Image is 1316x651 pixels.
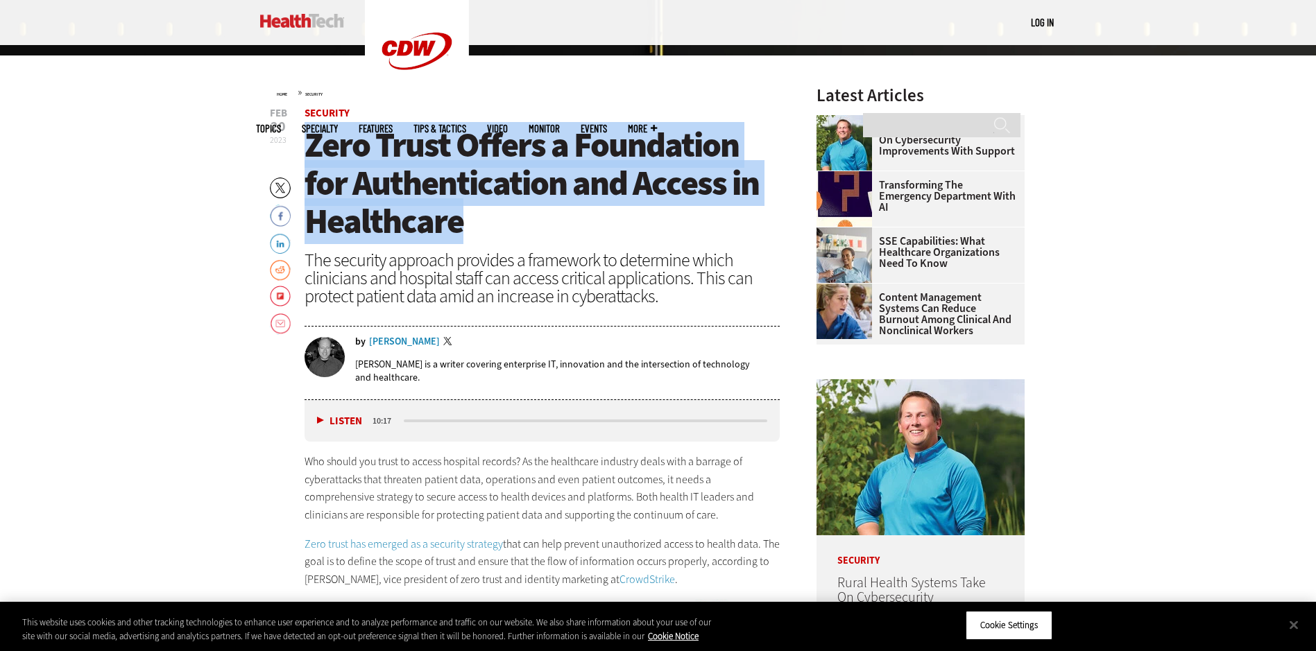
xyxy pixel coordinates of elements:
div: This website uses cookies and other tracking technologies to enhance user experience and to analy... [22,616,724,643]
a: More information about your privacy [648,630,699,642]
img: nurses talk in front of desktop computer [817,284,872,339]
a: Content Management Systems Can Reduce Burnout Among Clinical and Nonclinical Workers [817,292,1016,336]
a: Transforming the Emergency Department with AI [817,180,1016,213]
a: Doctor speaking with patient [817,227,879,238]
a: CDW [365,92,469,106]
p: that can help prevent unauthorized access to health data. The goal is to define the scope of trus... [305,535,780,589]
a: SSE Capabilities: What Healthcare Organizations Need to Know [817,236,1016,269]
a: Rural Health Systems Take On Cybersecurity Improvements with Support [837,573,996,621]
img: illustration of question mark [817,171,872,227]
div: duration [370,415,402,427]
a: Rural Health Systems Take On Cybersecurity Improvements with Support [817,123,1016,157]
p: [PERSON_NAME] is a writer covering enterprise IT, innovation and the intersection of technology a... [355,358,780,384]
a: CrowdStrike [619,572,675,587]
div: User menu [1031,15,1054,30]
img: Brian Horowitz [305,337,345,377]
a: Features [359,123,393,134]
button: Listen [317,416,362,426]
a: MonITor [529,123,560,134]
span: More [628,123,657,134]
p: Who should you trust to access hospital records? As the healthcare industry deals with a barrage ... [305,453,780,523]
div: The security approach provides a framework to determine which clinicians and hospital staff can a... [305,251,780,305]
div: media player [305,400,780,442]
a: illustration of question mark [817,171,879,182]
a: Log in [1031,16,1054,28]
a: Video [487,123,508,134]
span: Topics [256,123,281,134]
button: Cookie Settings [966,611,1052,640]
a: Twitter [443,337,456,348]
a: nurses talk in front of desktop computer [817,284,879,295]
a: Tips & Tactics [413,123,466,134]
a: Events [581,123,607,134]
span: Specialty [302,123,338,134]
a: Zero trust has emerged as a security strategy [305,537,503,551]
img: Jim Roeder [817,379,1025,535]
img: Doctor speaking with patient [817,227,872,283]
span: Zero Trust Offers a Foundation for Authentication and Access in Healthcare [305,122,759,244]
button: Close [1279,609,1309,640]
span: by [355,337,366,347]
img: Jim Roeder [817,115,872,171]
p: Security [817,535,1025,566]
a: [PERSON_NAME] [369,337,440,347]
a: Jim Roeder [817,115,879,126]
img: Home [260,14,344,28]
